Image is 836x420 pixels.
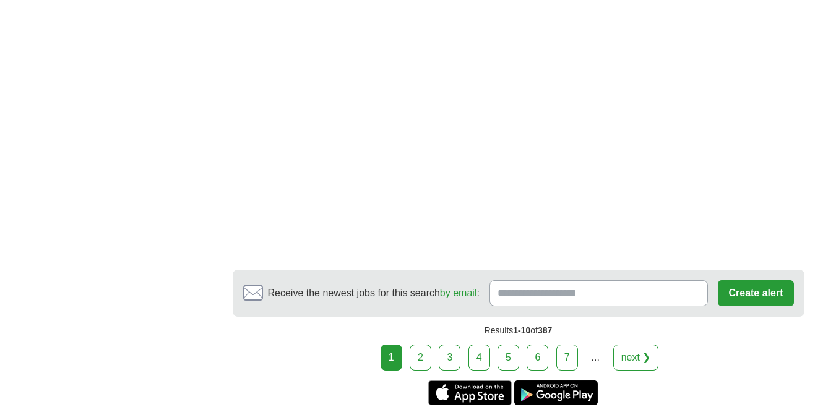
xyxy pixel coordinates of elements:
a: next ❯ [613,345,659,371]
div: Results of [233,317,804,345]
a: 5 [498,345,519,371]
a: 2 [410,345,431,371]
a: Get the iPhone app [428,380,512,405]
a: by email [440,288,477,298]
span: Receive the newest jobs for this search : [268,286,480,301]
a: 3 [439,345,460,371]
a: 6 [527,345,548,371]
div: ... [583,345,608,370]
span: 1-10 [513,325,530,335]
div: 1 [381,345,402,371]
span: 387 [538,325,552,335]
a: 4 [468,345,490,371]
a: 7 [556,345,578,371]
button: Create alert [718,280,793,306]
a: Get the Android app [514,380,598,405]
